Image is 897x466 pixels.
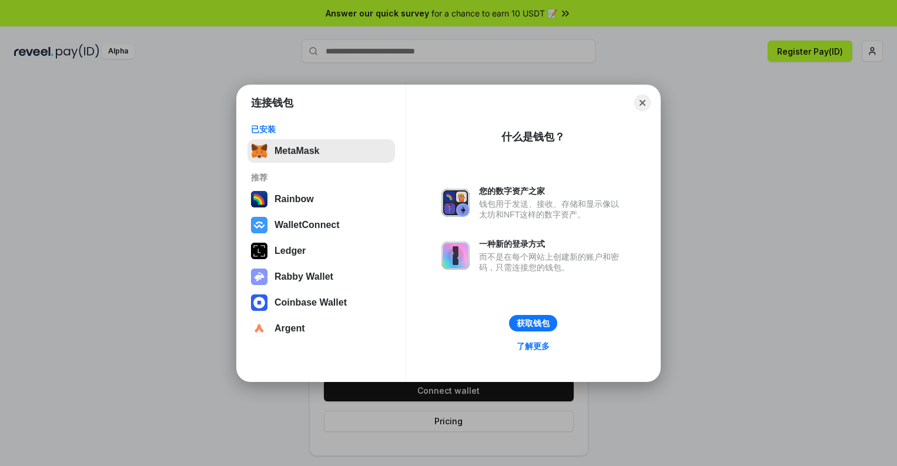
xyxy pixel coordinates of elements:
button: MetaMask [247,139,395,163]
button: WalletConnect [247,213,395,237]
button: Coinbase Wallet [247,291,395,314]
img: svg+xml,%3Csvg%20fill%3D%22none%22%20height%3D%2233%22%20viewBox%3D%220%200%2035%2033%22%20width%... [251,143,267,159]
button: Rainbow [247,187,395,211]
img: svg+xml,%3Csvg%20width%3D%22120%22%20height%3D%22120%22%20viewBox%3D%220%200%20120%20120%22%20fil... [251,191,267,207]
div: 已安装 [251,124,391,135]
div: WalletConnect [275,220,340,230]
div: 而不是在每个网站上创建新的账户和密码，只需连接您的钱包。 [479,252,625,273]
button: 获取钱包 [509,315,557,331]
a: 了解更多 [510,338,557,354]
div: 什么是钱包？ [501,130,565,144]
button: Close [634,95,651,111]
div: Coinbase Wallet [275,297,347,308]
div: 了解更多 [517,341,550,351]
div: 一种新的登录方式 [479,239,625,249]
div: Ledger [275,246,306,256]
img: svg+xml,%3Csvg%20xmlns%3D%22http%3A%2F%2Fwww.w3.org%2F2000%2Fsvg%22%20fill%3D%22none%22%20viewBox... [251,269,267,285]
img: svg+xml,%3Csvg%20xmlns%3D%22http%3A%2F%2Fwww.w3.org%2F2000%2Fsvg%22%20fill%3D%22none%22%20viewBox... [441,242,470,270]
button: Ledger [247,239,395,263]
div: Rabby Wallet [275,271,333,282]
button: Argent [247,317,395,340]
div: 钱包用于发送、接收、存储和显示像以太坊和NFT这样的数字资产。 [479,199,625,220]
div: Argent [275,323,305,334]
button: Rabby Wallet [247,265,395,289]
h1: 连接钱包 [251,96,293,110]
div: 您的数字资产之家 [479,186,625,196]
div: MetaMask [275,146,319,156]
div: Rainbow [275,194,314,204]
img: svg+xml,%3Csvg%20xmlns%3D%22http%3A%2F%2Fwww.w3.org%2F2000%2Fsvg%22%20fill%3D%22none%22%20viewBox... [441,189,470,217]
img: svg+xml,%3Csvg%20width%3D%2228%22%20height%3D%2228%22%20viewBox%3D%220%200%2028%2028%22%20fill%3D... [251,320,267,337]
img: svg+xml,%3Csvg%20width%3D%2228%22%20height%3D%2228%22%20viewBox%3D%220%200%2028%2028%22%20fill%3D... [251,217,267,233]
div: 获取钱包 [517,318,550,328]
div: 推荐 [251,172,391,183]
img: svg+xml,%3Csvg%20width%3D%2228%22%20height%3D%2228%22%20viewBox%3D%220%200%2028%2028%22%20fill%3D... [251,294,267,311]
img: svg+xml,%3Csvg%20xmlns%3D%22http%3A%2F%2Fwww.w3.org%2F2000%2Fsvg%22%20width%3D%2228%22%20height%3... [251,243,267,259]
